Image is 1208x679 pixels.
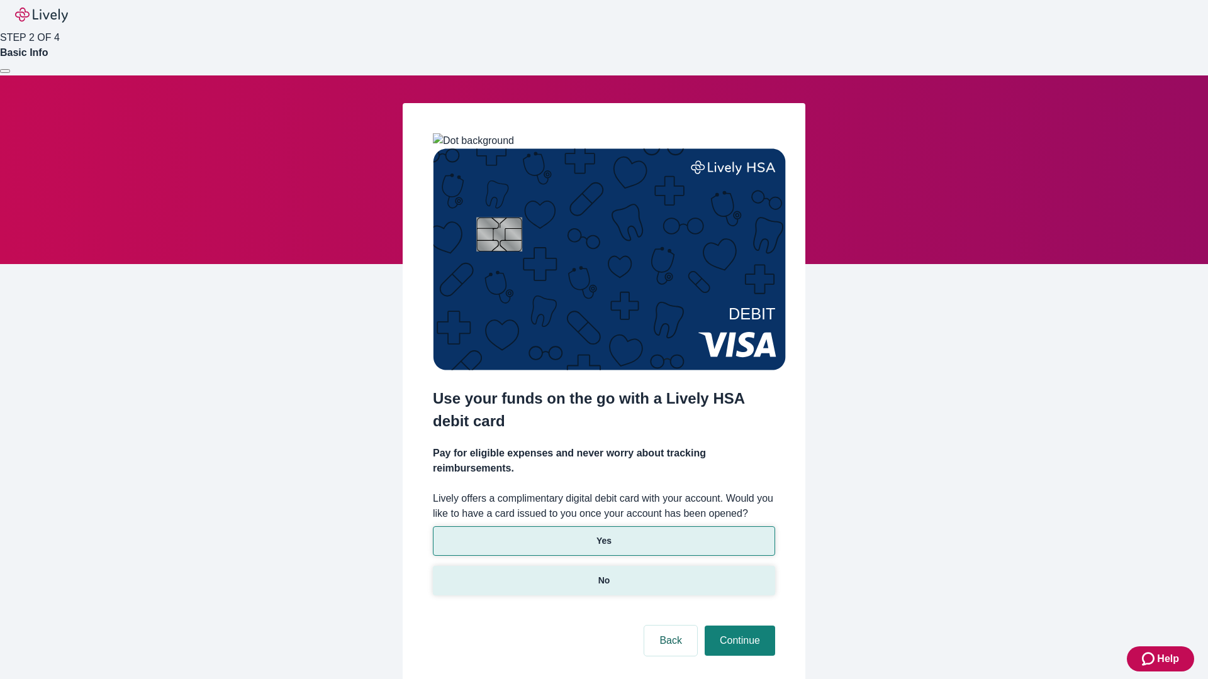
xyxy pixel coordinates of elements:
[433,526,775,556] button: Yes
[433,491,775,521] label: Lively offers a complimentary digital debit card with your account. Would you like to have a card...
[433,387,775,433] h2: Use your funds on the go with a Lively HSA debit card
[433,148,786,370] img: Debit card
[1157,651,1179,666] span: Help
[1142,651,1157,666] svg: Zendesk support icon
[705,626,775,656] button: Continue
[433,446,775,476] h4: Pay for eligible expenses and never worry about tracking reimbursements.
[644,626,697,656] button: Back
[433,133,514,148] img: Dot background
[1127,646,1194,671] button: Zendesk support iconHelp
[598,574,610,587] p: No
[596,534,612,548] p: Yes
[15,8,68,23] img: Lively
[433,566,775,595] button: No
